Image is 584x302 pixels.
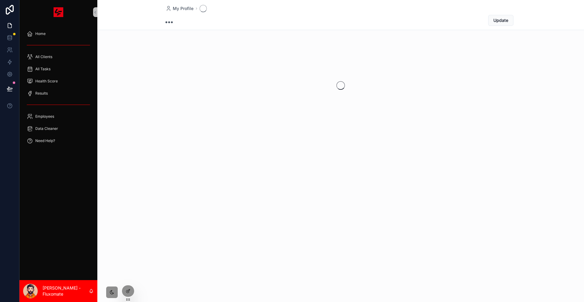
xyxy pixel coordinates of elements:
[19,24,97,153] div: scrollable content
[35,79,58,84] span: Health Score
[23,28,94,39] a: Home
[54,7,63,17] img: App logo
[43,285,89,297] p: [PERSON_NAME] - Fluxomate
[35,67,50,71] span: All Tasks
[488,15,513,26] button: Update
[23,76,94,87] a: Health Score
[493,17,508,23] span: Update
[23,88,94,99] a: Results
[35,31,46,36] span: Home
[23,51,94,62] a: All Clients
[35,54,52,59] span: All Clients
[35,114,54,119] span: Employees
[35,91,48,96] span: Results
[173,5,193,12] span: My Profile
[23,111,94,122] a: Employees
[23,123,94,134] a: Data Cleaner
[35,126,58,131] span: Data Cleaner
[35,138,55,143] span: Need Help?
[23,135,94,146] a: Need Help?
[165,5,193,12] a: My Profile
[23,64,94,75] a: All Tasks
